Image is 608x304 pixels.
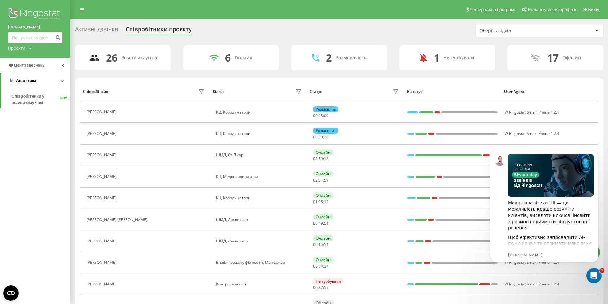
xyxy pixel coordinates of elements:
[225,52,231,64] div: 6
[313,285,318,290] span: 00
[86,153,118,157] div: [PERSON_NAME]
[324,177,328,183] span: 59
[313,199,318,204] span: 01
[313,156,318,161] span: 08
[313,200,328,204] div: : :
[106,52,117,64] div: 26
[335,55,366,61] div: Розмовляють
[8,45,25,51] div: Проекти
[480,140,608,287] iframe: Intercom notifications повідомлення
[588,7,599,12] span: Вихід
[216,153,303,157] div: ШМД, Ст Лікар
[216,239,303,243] div: ШМД, Диспетчер
[505,109,559,115] span: W Ringostat Smart Phone 1.2.1
[562,55,581,61] div: Офлайн
[313,149,333,155] div: Онлайн
[313,220,318,226] span: 00
[1,73,70,88] a: Аналiтика
[75,26,118,36] div: Активні дзвінки
[216,218,303,222] div: ШМД, Диспетчер
[313,171,333,177] div: Онлайн
[86,282,118,286] div: [PERSON_NAME]
[86,260,118,265] div: [PERSON_NAME]
[11,91,70,108] a: Співробітники у реальному часіNEW
[8,24,62,30] a: [DOMAIN_NAME]
[313,178,328,182] div: : :
[213,89,224,94] div: Відділ
[586,268,602,283] iframe: Intercom live chat
[235,55,252,61] div: Онлайн
[470,7,517,12] span: Реферальна програма
[319,113,323,118] span: 03
[216,260,303,265] div: Відділ продажу фіз особи, Менеджер
[313,263,318,269] span: 00
[434,52,439,64] div: 1
[313,235,333,241] div: Онлайн
[86,218,149,222] div: [PERSON_NAME] [PERSON_NAME]
[319,242,323,247] span: 15
[324,242,328,247] span: 54
[319,156,323,161] span: 59
[599,268,604,273] span: 1
[313,242,328,247] div: : :
[11,93,60,106] span: Співробітники у реальному часі
[324,285,328,290] span: 55
[479,28,556,33] div: Оберіть відділ
[313,106,338,112] div: Розмовляє
[121,55,157,61] div: Всього акаунтів
[313,257,333,263] div: Онлайн
[319,285,323,290] span: 37
[324,113,328,118] span: 00
[326,52,332,64] div: 2
[310,89,322,94] div: Статус
[313,128,338,134] div: Розмовляє
[528,7,577,12] span: Налаштування профілю
[313,242,318,247] span: 00
[407,89,498,94] div: В статусі
[313,192,333,198] div: Онлайн
[319,199,323,204] span: 05
[8,6,62,22] img: Ringostat logo
[313,214,333,220] div: Онлайн
[324,134,328,140] span: 28
[83,89,108,94] div: Співробітник
[319,177,323,183] span: 01
[86,239,118,243] div: [PERSON_NAME]
[319,220,323,226] span: 49
[216,282,303,286] div: Контроль якості
[313,177,318,183] span: 02
[313,114,328,118] div: : :
[324,199,328,204] span: 12
[313,285,328,290] div: : :
[504,89,595,94] div: User Agent
[86,110,118,114] div: [PERSON_NAME]
[126,26,192,36] div: Співробітники проєкту
[547,52,559,64] div: 17
[313,278,343,284] div: Не турбувати
[324,156,328,161] span: 12
[16,78,36,83] span: Аналiтика
[216,174,303,179] div: КЦ, Медкоординатори
[313,157,328,161] div: : :
[14,63,45,68] span: Центр звернень
[313,113,318,118] span: 00
[86,131,118,136] div: [PERSON_NAME]
[313,264,328,269] div: : :
[324,263,328,269] span: 37
[86,174,118,179] div: [PERSON_NAME]
[324,220,328,226] span: 54
[216,196,303,200] div: КЦ, Координатори
[3,285,19,301] button: Open CMP widget
[313,134,318,140] span: 00
[86,196,118,200] div: [PERSON_NAME]
[319,134,323,140] span: 00
[216,110,303,115] div: КЦ, Координатори
[505,131,559,136] span: W Ringostat Smart Phone 1.2.4
[443,55,474,61] div: Не турбувати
